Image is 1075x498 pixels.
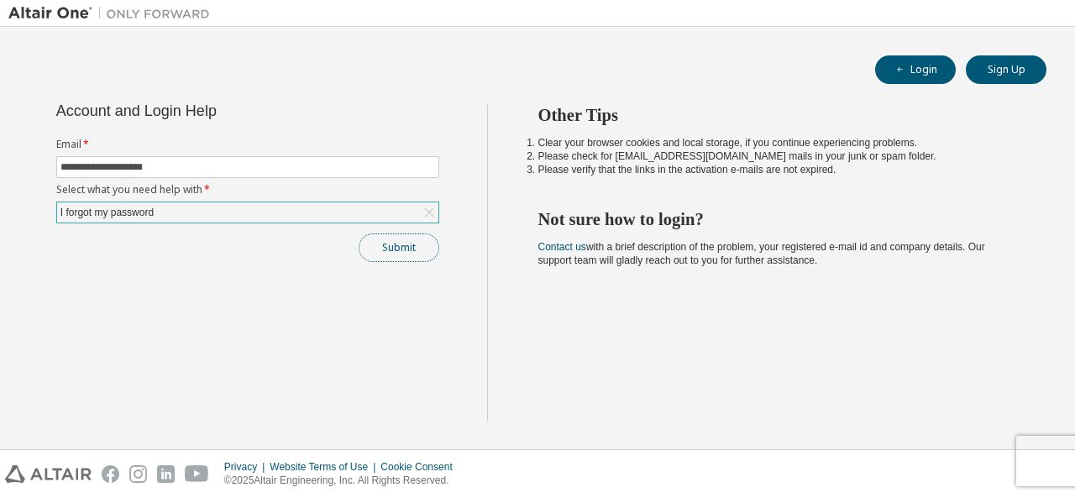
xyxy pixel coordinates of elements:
label: Email [56,138,439,151]
div: Privacy [224,460,270,474]
img: instagram.svg [129,465,147,483]
img: facebook.svg [102,465,119,483]
button: Sign Up [966,55,1046,84]
img: youtube.svg [185,465,209,483]
img: Altair One [8,5,218,22]
h2: Other Tips [538,104,1017,126]
div: Cookie Consent [380,460,462,474]
a: Contact us [538,241,586,253]
li: Clear your browser cookies and local storage, if you continue experiencing problems. [538,136,1017,149]
div: Website Terms of Use [270,460,380,474]
img: linkedin.svg [157,465,175,483]
div: I forgot my password [58,203,156,222]
div: I forgot my password [57,202,438,223]
span: with a brief description of the problem, your registered e-mail id and company details. Our suppo... [538,241,985,266]
li: Please verify that the links in the activation e-mails are not expired. [538,163,1017,176]
h2: Not sure how to login? [538,208,1017,230]
label: Select what you need help with [56,183,439,197]
img: altair_logo.svg [5,465,92,483]
li: Please check for [EMAIL_ADDRESS][DOMAIN_NAME] mails in your junk or spam folder. [538,149,1017,163]
div: Account and Login Help [56,104,363,118]
button: Login [875,55,956,84]
button: Submit [359,233,439,262]
p: © 2025 Altair Engineering, Inc. All Rights Reserved. [224,474,463,488]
